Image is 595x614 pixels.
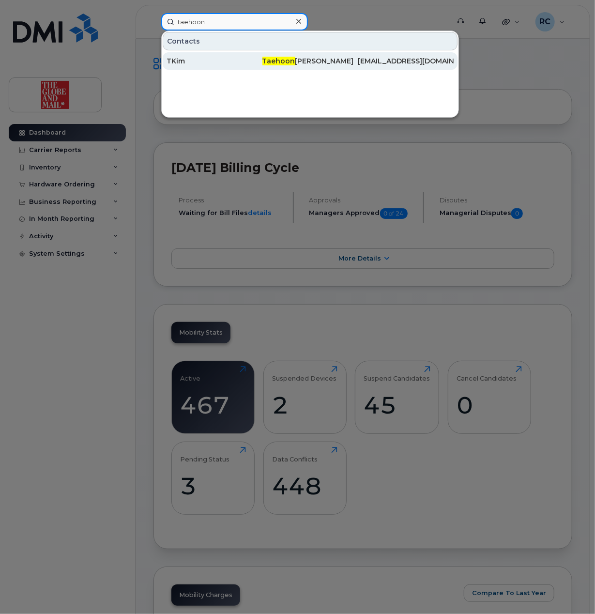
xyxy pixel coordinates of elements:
[358,56,454,66] div: [EMAIL_ADDRESS][DOMAIN_NAME]
[262,56,358,66] div: [PERSON_NAME]
[163,52,458,70] a: TKimTaehoon[PERSON_NAME][EMAIL_ADDRESS][DOMAIN_NAME]
[163,32,458,50] div: Contacts
[167,56,262,66] div: TKim
[262,57,295,65] span: Taehoon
